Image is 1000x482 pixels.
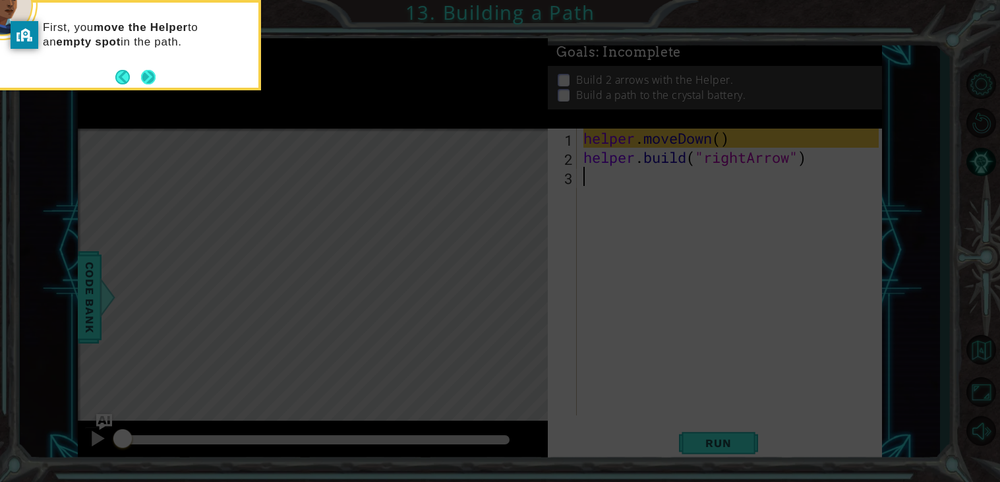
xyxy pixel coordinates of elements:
button: Next [141,70,156,84]
button: privacy banner [11,21,38,49]
button: Back [115,70,141,84]
strong: empty spot [56,36,121,48]
strong: move the Helper [94,21,188,34]
p: First, you to an in the path. [43,20,249,49]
